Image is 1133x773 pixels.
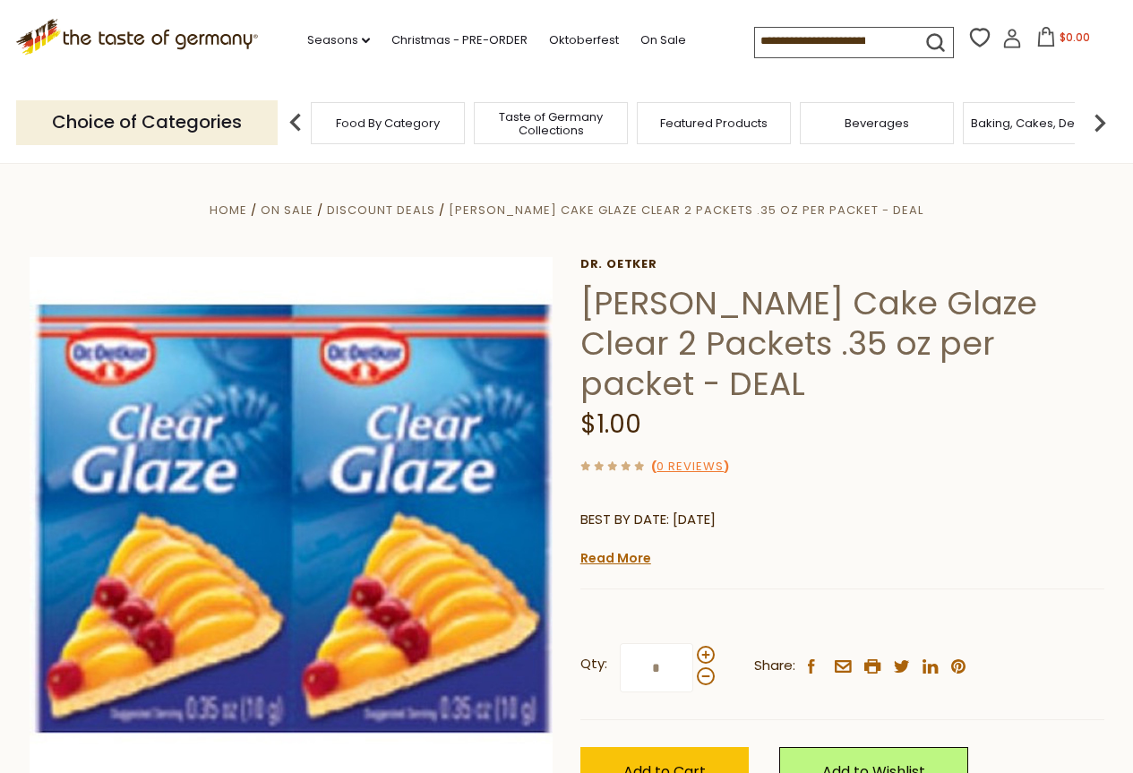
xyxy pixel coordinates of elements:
a: Food By Category [336,116,440,130]
a: Seasons [307,30,370,50]
a: Dr. Oetker [580,257,1104,271]
button: $0.00 [1026,27,1102,54]
a: 0 Reviews [657,458,724,477]
span: $0.00 [1060,30,1090,45]
a: Beverages [845,116,909,130]
a: Discount Deals [327,202,435,219]
input: Qty: [620,643,693,692]
h1: [PERSON_NAME] Cake Glaze Clear 2 Packets .35 oz per packet - DEAL [580,283,1104,404]
a: On Sale [261,202,313,219]
p: BEST BY DATE: [DATE] [580,509,1104,531]
a: Featured Products [660,116,768,130]
img: previous arrow [278,105,313,141]
img: next arrow [1082,105,1118,141]
span: Share: [754,655,795,677]
span: $1.00 [580,407,641,442]
p: Choice of Categories [16,100,278,144]
a: [PERSON_NAME] Cake Glaze Clear 2 Packets .35 oz per packet - DEAL [449,202,923,219]
a: On Sale [640,30,686,50]
strong: Qty: [580,653,607,675]
a: Home [210,202,247,219]
span: ( ) [651,458,729,475]
a: Oktoberfest [549,30,619,50]
a: Christmas - PRE-ORDER [391,30,528,50]
a: Taste of Germany Collections [479,110,622,137]
a: Read More [580,549,651,567]
a: Baking, Cakes, Desserts [971,116,1110,130]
